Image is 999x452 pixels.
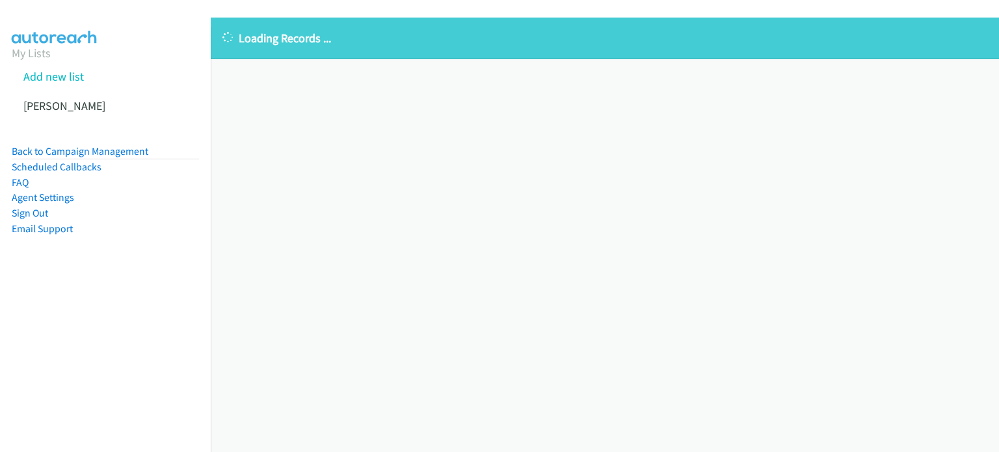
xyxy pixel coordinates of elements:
a: Sign Out [12,207,48,219]
p: Loading Records ... [222,29,987,47]
a: Agent Settings [12,191,74,204]
a: Scheduled Callbacks [12,161,101,173]
a: Back to Campaign Management [12,145,148,157]
a: [PERSON_NAME] [23,98,105,113]
a: FAQ [12,176,29,189]
a: Add new list [23,69,84,84]
a: My Lists [12,46,51,60]
a: Email Support [12,222,73,235]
